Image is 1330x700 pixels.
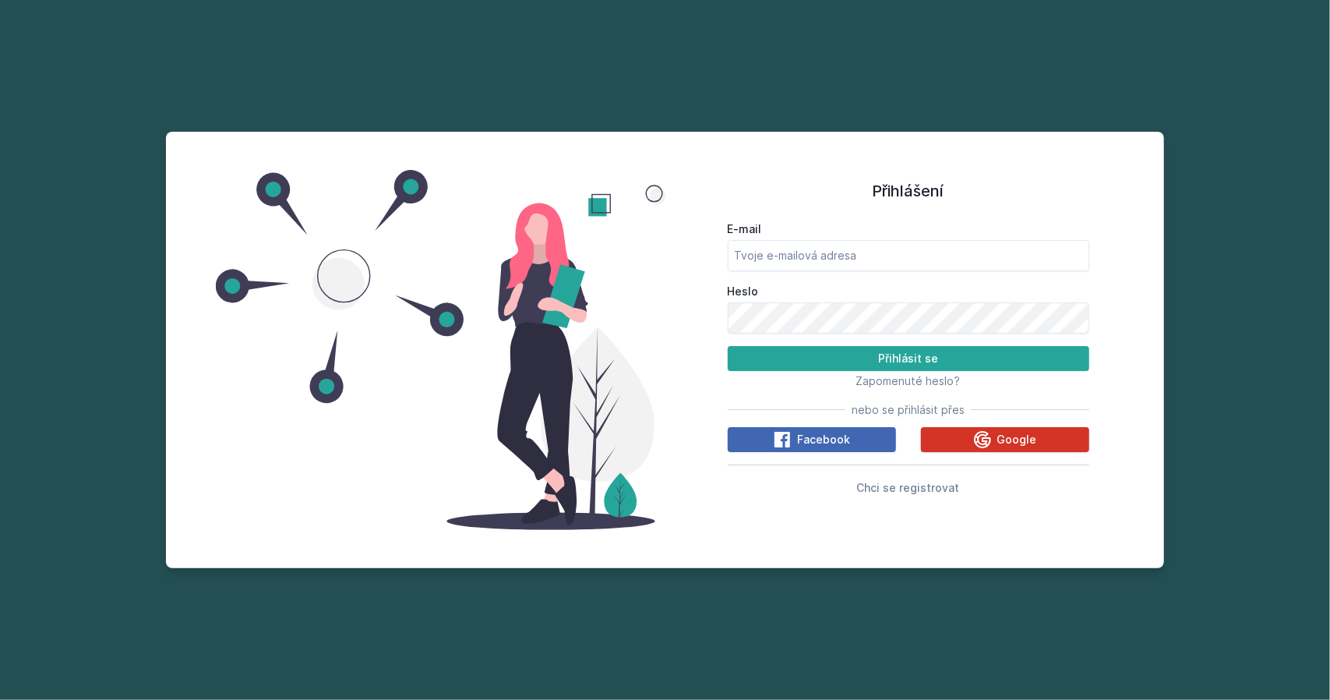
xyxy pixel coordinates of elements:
span: Chci se registrovat [857,481,960,494]
span: Google [997,432,1037,447]
button: Facebook [728,427,896,452]
span: Zapomenuté heslo? [856,374,961,387]
button: Google [921,427,1089,452]
button: Přihlásit se [728,346,1089,371]
span: nebo se přihlásit přes [852,402,965,418]
input: Tvoje e-mailová adresa [728,240,1089,271]
label: E-mail [728,221,1089,237]
span: Facebook [797,432,850,447]
h1: Přihlášení [728,179,1089,203]
label: Heslo [728,284,1089,299]
button: Chci se registrovat [857,478,960,497]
